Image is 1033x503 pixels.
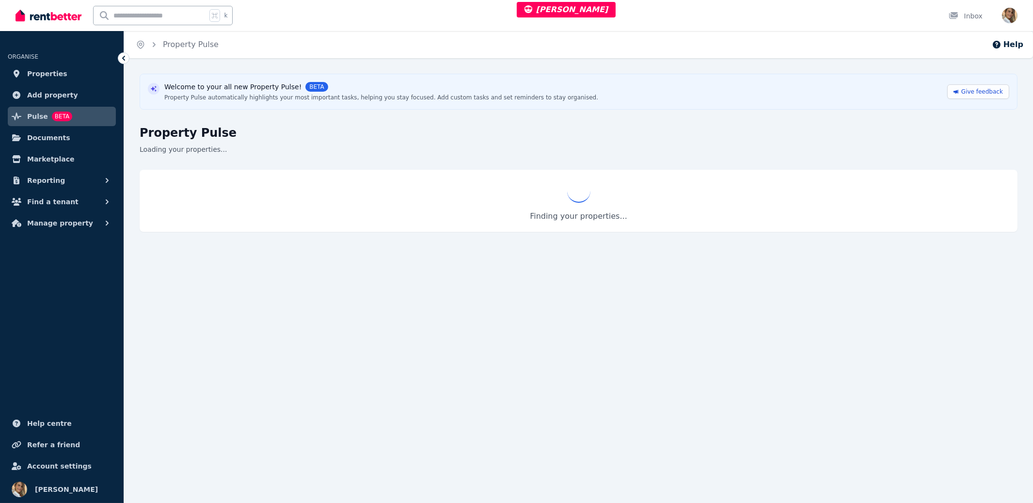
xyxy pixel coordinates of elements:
[164,82,302,92] span: Welcome to your all new Property Pulse!
[8,53,38,60] span: ORGANISE
[992,39,1023,50] button: Help
[124,31,230,58] nav: Breadcrumb
[524,5,608,14] span: [PERSON_NAME]
[27,460,92,472] span: Account settings
[27,132,70,144] span: Documents
[140,125,1017,141] h1: Property Pulse
[8,192,116,211] button: Find a tenant
[8,128,116,147] a: Documents
[8,213,116,233] button: Manage property
[949,11,983,21] div: Inbox
[8,149,116,169] a: Marketplace
[27,418,72,429] span: Help centre
[8,85,116,105] a: Add property
[163,39,219,50] span: Property Pulse
[16,8,81,23] img: RentBetter
[8,171,116,190] button: Reporting
[1002,8,1017,23] img: Jodie Cartmer
[8,414,116,433] a: Help centre
[27,196,79,208] span: Find a tenant
[8,435,116,454] a: Refer a friend
[27,153,74,165] span: Marketplace
[164,94,598,101] div: Property Pulse automatically highlights your most important tasks, helping you stay focused. Add ...
[27,68,67,80] span: Properties
[52,112,72,121] span: BETA
[27,439,80,451] span: Refer a friend
[27,217,93,229] span: Manage property
[947,84,1009,99] a: Give feedback
[12,482,27,497] img: Jodie Cartmer
[8,456,116,476] a: Account settings
[149,211,1008,222] p: Finding your properties...
[305,82,328,92] span: BETA
[140,145,1017,154] p: Loading your properties...
[224,12,227,19] span: k
[35,484,98,495] span: [PERSON_NAME]
[27,111,48,122] span: Pulse
[8,107,116,126] a: PulseBETA
[8,64,116,83] a: Properties
[27,89,78,101] span: Add property
[27,175,65,186] span: Reporting
[961,88,1003,96] span: Give feedback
